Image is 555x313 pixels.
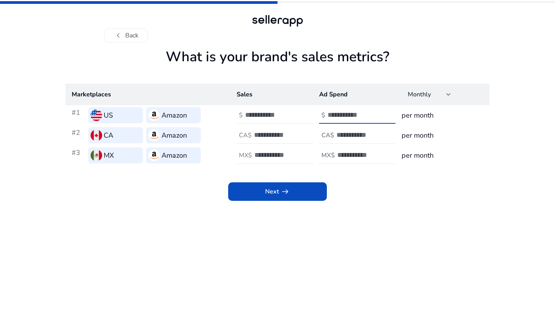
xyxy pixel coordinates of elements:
[104,110,113,121] h3: US
[239,132,252,139] h4: CA$
[265,187,290,196] span: Next
[161,130,187,141] h3: Amazon
[104,150,114,161] h3: MX
[72,107,85,123] h3: #1
[321,112,325,119] h4: $
[402,150,483,161] h3: per month
[66,84,230,105] th: Marketplaces
[161,150,187,161] h3: Amazon
[239,112,243,119] h4: $
[228,182,327,201] button: Nextarrow_right_alt
[104,130,113,141] h3: CA
[402,110,483,121] h3: per month
[66,49,489,84] h1: What is your brand's sales metrics?
[161,110,187,121] h3: Amazon
[313,84,395,105] th: Ad Spend
[239,152,252,159] h4: MX$
[230,84,313,105] th: Sales
[114,31,123,40] span: chevron_left
[91,109,102,121] img: us.svg
[281,187,290,196] span: arrow_right_alt
[402,130,483,141] h3: per month
[408,90,431,99] span: Monthly
[321,132,334,139] h4: CA$
[72,127,85,143] h3: #2
[321,152,335,159] h4: MX$
[72,147,85,163] h3: #3
[91,150,102,161] img: mx.svg
[91,130,102,141] img: ca.svg
[104,29,148,42] button: chevron_leftBack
